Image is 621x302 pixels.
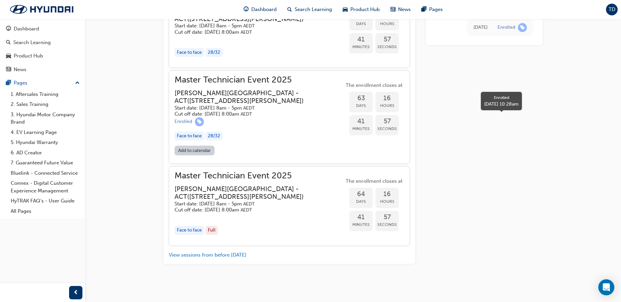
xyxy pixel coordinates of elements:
[349,221,373,229] span: Minutes
[241,111,252,117] span: Australian Eastern Daylight Time AEDT
[175,76,404,158] button: Master Technician Event 2025[PERSON_NAME][GEOGRAPHIC_DATA] - ACT([STREET_ADDRESS][PERSON_NAME])St...
[375,198,399,205] span: Hours
[375,118,399,125] span: 57
[6,40,11,46] span: search-icon
[175,226,204,235] div: Face to face
[175,48,204,57] div: Face to face
[8,89,82,100] a: 1. Aftersales Training
[337,3,385,16] a: car-iconProduct Hub
[349,125,373,133] span: Minutes
[175,111,333,117] h5: Cut off date: [DATE] 8:00am
[349,118,373,125] span: 41
[8,178,82,196] a: Connex - Digital Customer Experience Management
[243,201,255,207] span: Australian Eastern Daylight Time AEDT
[6,67,11,73] span: news-icon
[344,177,404,185] span: The enrollment closes at
[429,6,443,13] span: Pages
[6,80,11,86] span: pages-icon
[375,36,399,43] span: 57
[484,101,519,108] div: [DATE] 10:28am
[295,6,332,13] span: Search Learning
[13,39,51,46] div: Search Learning
[375,125,399,133] span: Seconds
[421,5,426,14] span: pages-icon
[14,52,43,60] div: Product Hub
[349,43,373,51] span: Minutes
[6,26,11,32] span: guage-icon
[175,89,333,105] h3: [PERSON_NAME][GEOGRAPHIC_DATA] - ACT ( [STREET_ADDRESS][PERSON_NAME] )
[14,66,26,73] div: News
[175,172,344,180] span: Master Technician Event 2025
[243,105,255,111] span: Australian Eastern Daylight Time AEDT
[398,6,411,13] span: News
[8,148,82,158] a: 6. AD Creator
[390,5,395,14] span: news-icon
[206,226,218,235] div: Full
[474,24,488,31] div: Tue Aug 26 2025 10:28:18 GMT+1000 (Australian Eastern Standard Time)
[375,190,399,198] span: 16
[344,82,404,89] span: The enrollment closes at
[375,43,399,51] span: Seconds
[175,207,333,213] h5: Cut off date: [DATE] 8:00am
[349,213,373,221] span: 41
[8,110,82,127] a: 3. Hyundai Motor Company Brand
[609,6,615,13] span: TD
[73,289,78,297] span: prev-icon
[375,20,399,28] span: Hours
[416,3,448,16] a: pages-iconPages
[8,158,82,168] a: 7. Guaranteed Future Value
[175,23,333,29] h5: Start date: [DATE] 8am - 5pm
[8,137,82,148] a: 5. Hyundai Warranty
[343,5,348,14] span: car-icon
[498,24,515,31] div: Enrolled
[598,279,614,295] div: Open Intercom Messenger
[169,251,247,259] button: View sessions from before [DATE]
[195,117,204,126] span: learningRecordVerb_ENROLL-icon
[375,95,399,102] span: 16
[3,36,82,49] a: Search Learning
[206,48,223,57] div: 28 / 32
[484,95,519,101] div: Enrolled
[350,6,380,13] span: Product Hub
[175,146,215,155] a: Add to calendar
[75,79,80,88] span: up-icon
[3,2,80,16] a: Trak
[3,77,82,89] button: Pages
[175,132,204,141] div: Face to face
[14,79,27,87] div: Pages
[375,102,399,110] span: Hours
[175,76,344,84] span: Master Technician Event 2025
[385,3,416,16] a: news-iconNews
[175,119,192,125] div: Enrolled
[349,190,373,198] span: 64
[3,21,82,77] button: DashboardSearch LearningProduct HubNews
[8,196,82,206] a: HyTRAK FAQ's - User Guide
[8,168,82,178] a: Bluelink - Connected Service
[6,53,11,59] span: car-icon
[243,23,255,29] span: Australian Eastern Daylight Time AEDT
[244,5,249,14] span: guage-icon
[175,105,333,111] h5: Start date: [DATE] 8am - 5pm
[241,29,252,35] span: Australian Eastern Daylight Time AEDT
[241,207,252,213] span: Australian Eastern Daylight Time AEDT
[8,206,82,216] a: All Pages
[518,23,527,32] span: learningRecordVerb_ENROLL-icon
[606,4,618,15] button: TD
[251,6,277,13] span: Dashboard
[175,29,333,35] h5: Cut off date: [DATE] 8:00am
[3,23,82,35] a: Dashboard
[349,20,373,28] span: Days
[349,95,373,102] span: 63
[175,172,404,240] button: Master Technician Event 2025[PERSON_NAME][GEOGRAPHIC_DATA] - ACT([STREET_ADDRESS][PERSON_NAME])St...
[175,201,333,207] h5: Start date: [DATE] 8am - 5pm
[287,5,292,14] span: search-icon
[3,50,82,62] a: Product Hub
[349,102,373,110] span: Days
[14,25,39,33] div: Dashboard
[375,221,399,229] span: Seconds
[349,36,373,43] span: 41
[375,213,399,221] span: 57
[3,63,82,76] a: News
[8,127,82,138] a: 4. EV Learning Page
